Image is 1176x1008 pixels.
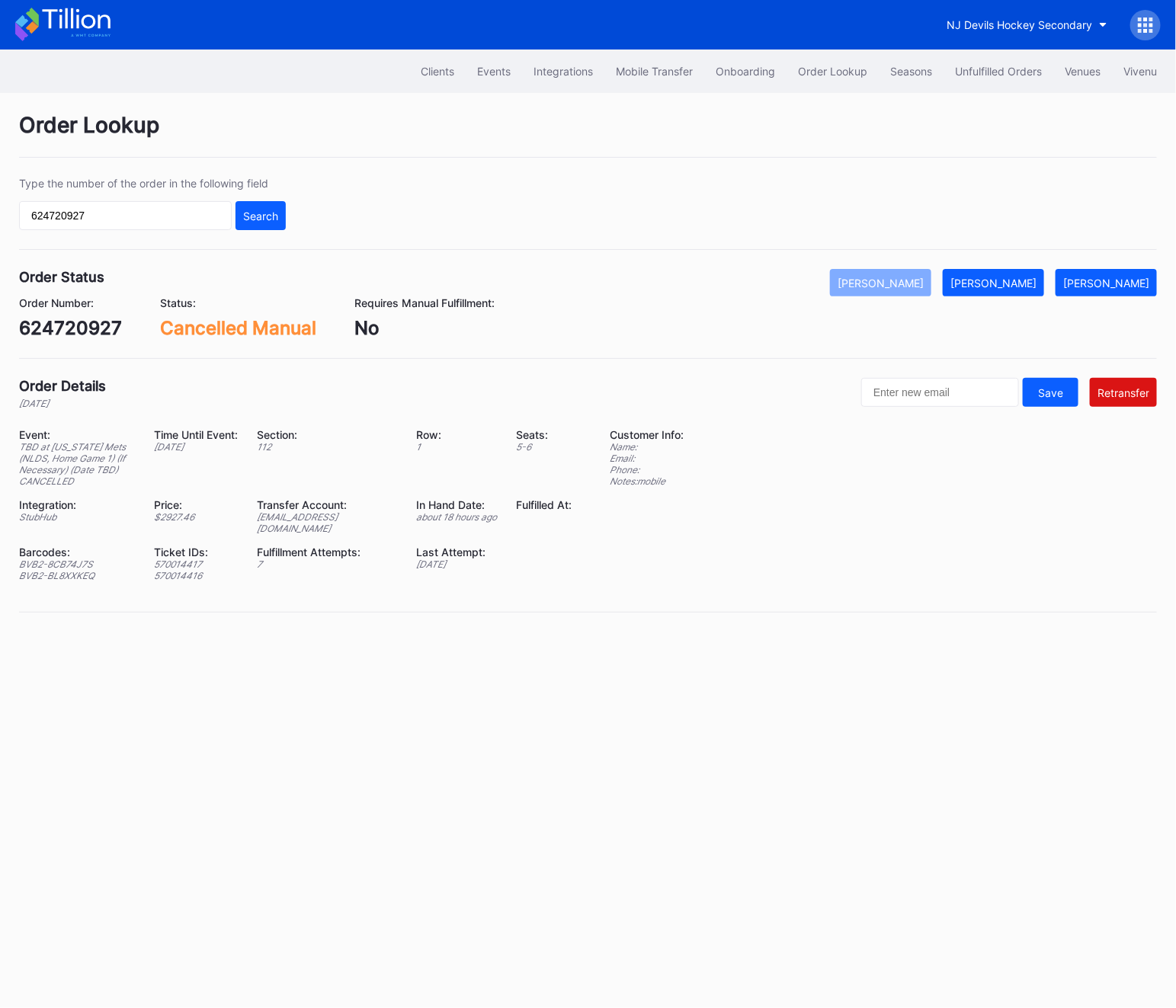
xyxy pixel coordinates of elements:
[160,317,316,339] div: Cancelled Manual
[258,498,398,511] div: Transfer Account:
[19,546,136,558] div: Barcodes:
[947,18,1092,31] div: NJ Devils Hockey Secondary
[155,441,239,453] div: [DATE]
[1065,65,1101,78] div: Venues
[879,57,944,85] button: Seasons
[950,277,1037,290] div: [PERSON_NAME]
[610,428,684,441] div: Customer Info:
[1123,65,1157,78] div: Vivenu
[616,65,693,78] div: Mobile Transfer
[838,277,924,290] div: [PERSON_NAME]
[1112,57,1168,85] button: Vivenu
[236,201,286,230] button: Search
[19,498,136,511] div: Integration:
[534,65,593,78] div: Integrations
[830,269,931,296] button: [PERSON_NAME]
[19,428,136,441] div: Event:
[1056,269,1157,296] button: [PERSON_NAME]
[258,511,398,534] div: [EMAIL_ADDRESS][DOMAIN_NAME]
[890,65,932,78] div: Seasons
[258,428,398,441] div: Section:
[19,378,106,394] div: Order Details
[19,398,106,409] div: [DATE]
[522,57,604,85] button: Integrations
[516,441,572,453] div: 5 - 6
[258,441,398,453] div: 112
[155,546,239,558] div: Ticket IDs:
[955,65,1042,78] div: Unfulfilled Orders
[516,428,572,441] div: Seats:
[798,65,867,78] div: Order Lookup
[610,464,684,475] div: Phone:
[19,317,122,339] div: 624720927
[787,57,879,85] button: Order Lookup
[19,269,104,285] div: Order Status
[354,296,495,309] div: Requires Manual Fulfillment:
[1038,386,1063,399] div: Save
[19,570,136,581] div: BVB2-BL8XXKEQ
[155,570,239,581] div: 570014416
[19,296,122,309] div: Order Number:
[416,441,497,453] div: 1
[243,210,278,222] div: Search
[409,57,466,85] button: Clients
[1053,57,1112,85] button: Venues
[155,428,239,441] div: Time Until Event:
[258,546,398,558] div: Fulfillment Attempts:
[466,57,522,85] button: Events
[19,511,136,523] div: StubHub
[943,269,1044,296] button: [PERSON_NAME]
[416,498,497,511] div: In Hand Date:
[416,511,497,523] div: about 18 hours ago
[935,11,1119,39] button: NJ Devils Hockey Secondary
[19,112,1157,158] div: Order Lookup
[354,317,495,339] div: No
[19,558,136,570] div: BVB2-8CB74J7S
[19,201,232,230] input: GT59662
[1063,277,1149,290] div: [PERSON_NAME]
[944,57,1053,85] button: Unfulfilled Orders
[610,441,684,453] div: Name:
[19,441,136,487] div: TBD at [US_STATE] Mets (NLDS, Home Game 1) (If Necessary) (Date TBD) CANCELLED
[610,453,684,464] div: Email:
[155,498,239,511] div: Price:
[155,511,239,523] div: $ 2927.46
[155,558,239,570] div: 570014417
[604,57,704,85] button: Mobile Transfer
[516,498,572,511] div: Fulfilled At:
[861,378,1019,407] input: Enter new email
[421,65,454,78] div: Clients
[704,57,787,85] button: Onboarding
[477,65,511,78] div: Events
[416,428,497,441] div: Row:
[416,546,497,558] div: Last Attempt:
[258,558,398,570] div: 7
[610,475,684,487] div: Notes: mobile
[716,65,775,78] div: Onboarding
[1090,378,1157,407] button: Retransfer
[160,296,316,309] div: Status:
[416,558,497,570] div: [DATE]
[19,177,286,190] div: Type the number of the order in the following field
[1097,386,1149,399] div: Retransfer
[1023,378,1078,407] button: Save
